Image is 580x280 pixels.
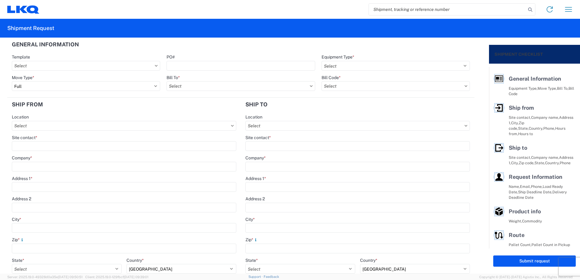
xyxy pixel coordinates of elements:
input: Select [245,121,470,131]
span: Ship Deadline Date, [518,190,552,194]
label: Location [245,114,262,120]
span: Company name, [531,115,559,120]
span: Phone, [543,126,555,131]
span: Route [509,232,524,238]
label: Company [245,155,266,161]
input: Select [12,121,236,131]
span: Pallet Count in Pickup Stops equals Pallet Count in delivery stops, [509,242,573,258]
span: Pallet Count, [509,242,531,247]
label: Zip [12,237,25,242]
label: Address 1 [12,176,32,181]
span: Site contact, [509,155,531,160]
label: City [245,217,255,222]
label: Equipment Type [322,54,354,60]
span: State, [518,126,529,131]
h2: General Information [12,42,79,48]
label: Country [126,258,144,263]
label: PO# [167,54,175,60]
span: Request Information [509,174,562,180]
label: Address 2 [12,196,31,202]
label: Site contact [12,135,37,140]
span: Equipment Type, [509,86,538,91]
span: Ship from [509,105,534,111]
span: Company name, [531,155,559,160]
h2: Ship to [245,102,268,108]
label: State [245,258,258,263]
label: Move Type [12,75,34,80]
label: Location [12,114,29,120]
label: Template [12,54,30,60]
span: [DATE] 09:50:51 [58,275,83,279]
label: City [12,217,21,222]
span: Server: 2025.19.0-49328d0a35e [7,275,83,279]
h2: Shipment Checklist [494,51,543,58]
input: Select [167,81,315,91]
span: Weight, [509,219,522,223]
label: Country [360,258,377,263]
label: Company [12,155,32,161]
a: Feedback [264,275,279,278]
span: State, [534,161,545,165]
span: Country, [529,126,543,131]
span: Email, [520,184,531,189]
h2: Ship from [12,102,43,108]
span: Phone, [531,184,543,189]
input: Select [12,61,160,71]
span: Hours to [518,132,533,136]
span: Commodity [522,219,542,223]
input: Shipment, tracking or reference number [369,4,526,15]
span: [DATE] 09:39:01 [124,275,148,279]
span: Phone [560,161,571,165]
button: Submit request [493,255,576,267]
span: Move Type, [538,86,557,91]
label: Zip [245,237,258,242]
span: Bill To, [557,86,568,91]
input: Select [322,81,470,91]
span: Country, [545,161,560,165]
label: State [12,258,24,263]
label: Bill To [167,75,180,80]
span: Site contact, [509,115,531,120]
label: Address 2 [245,196,265,202]
span: General Information [509,75,561,82]
label: Address 1 [245,176,266,181]
span: City, [511,121,519,125]
label: Site contact [245,135,271,140]
span: Copyright © [DATE]-[DATE] Agistix Inc., All Rights Reserved [479,274,573,280]
h2: Shipment Request [7,25,54,32]
span: Zip code, [519,161,534,165]
span: Product info [509,208,541,215]
a: Support [248,275,264,278]
span: City, [511,161,519,165]
span: Ship to [509,145,527,151]
span: Name, [509,184,520,189]
span: Client: 2025.19.0-129fbcf [85,275,148,279]
label: Bill Code [322,75,341,80]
